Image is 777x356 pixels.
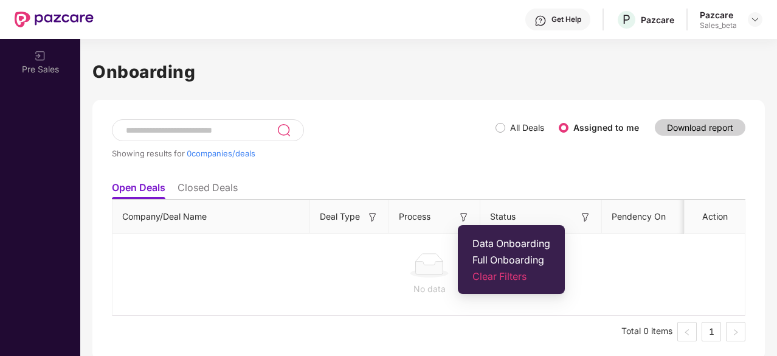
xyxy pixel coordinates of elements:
img: svg+xml;base64,PHN2ZyB3aWR0aD0iMjAiIGhlaWdodD0iMjAiIHZpZXdCb3g9IjAgMCAyMCAyMCIgZmlsbD0ibm9uZSIgeG... [34,50,46,62]
img: svg+xml;base64,PHN2ZyB3aWR0aD0iMTYiIGhlaWdodD0iMTYiIHZpZXdCb3g9IjAgMCAxNiAxNiIgZmlsbD0ibm9uZSIgeG... [458,211,470,223]
img: svg+xml;base64,PHN2ZyB3aWR0aD0iMjQiIGhlaWdodD0iMjUiIHZpZXdCb3g9IjAgMCAyNCAyNSIgZmlsbD0ibm9uZSIgeG... [277,123,291,138]
div: No data [122,282,736,296]
img: svg+xml;base64,PHN2ZyB3aWR0aD0iMTYiIGhlaWdodD0iMTYiIHZpZXdCb3g9IjAgMCAxNiAxNiIgZmlsbD0ibm9uZSIgeG... [367,211,379,223]
button: left [677,322,697,341]
label: All Deals [510,122,544,133]
li: Next Page [726,322,745,341]
li: 1 [702,322,721,341]
li: Open Deals [112,181,165,199]
span: Pendency On [612,210,666,223]
img: svg+xml;base64,PHN2ZyB3aWR0aD0iMTYiIGhlaWdodD0iMTYiIHZpZXdCb3g9IjAgMCAxNiAxNiIgZmlsbD0ibm9uZSIgeG... [579,211,592,223]
div: Pazcare [641,14,674,26]
th: Action [685,200,745,234]
div: Sales_beta [700,21,737,30]
div: Get Help [551,15,581,24]
span: Status [490,210,516,223]
img: New Pazcare Logo [15,12,94,27]
span: left [683,329,691,336]
img: svg+xml;base64,PHN2ZyBpZD0iRHJvcGRvd24tMzJ4MzIiIHhtbG5zPSJodHRwOi8vd3d3LnczLm9yZy8yMDAwL3N2ZyIgd2... [750,15,760,24]
span: 0 companies/deals [187,148,255,158]
li: Closed Deals [178,181,238,199]
span: Data Onboarding [472,237,550,250]
label: Assigned to me [573,122,639,133]
li: Total 0 items [621,322,672,341]
span: right [732,329,739,336]
span: Deal Type [320,210,360,223]
div: Showing results for [112,148,496,158]
div: Pazcare [700,9,737,21]
button: right [726,322,745,341]
span: Full Onboarding [472,254,550,266]
th: Company/Deal Name [112,200,310,234]
h1: Onboarding [92,58,765,85]
button: Download report [655,119,745,136]
span: Process [399,210,430,223]
img: svg+xml;base64,PHN2ZyBpZD0iSGVscC0zMngzMiIgeG1sbnM9Imh0dHA6Ly93d3cudzMub3JnLzIwMDAvc3ZnIiB3aWR0aD... [534,15,547,27]
span: P [623,12,630,27]
li: Previous Page [677,322,697,341]
span: Clear Filters [472,270,550,282]
a: 1 [702,323,720,341]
